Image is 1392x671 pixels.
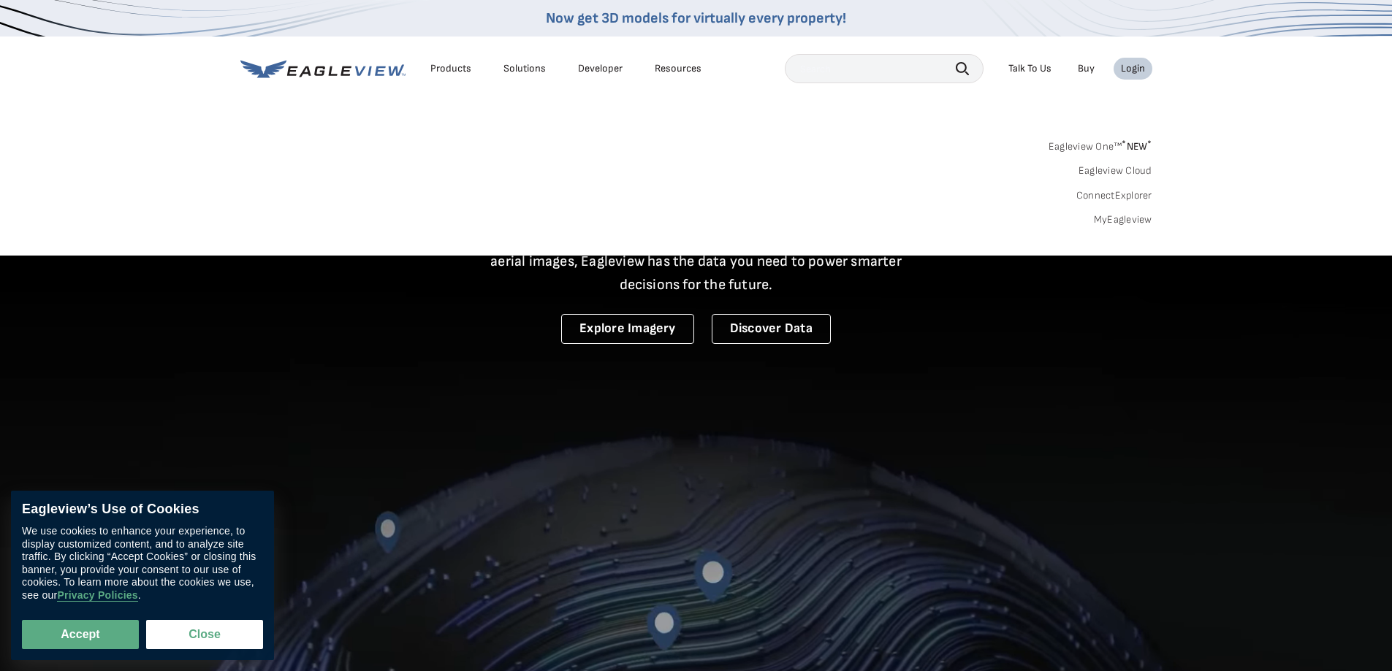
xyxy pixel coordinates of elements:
a: Privacy Policies [57,589,137,602]
div: We use cookies to enhance your experience, to display customized content, and to analyze site tra... [22,525,263,602]
button: Accept [22,620,139,649]
a: Now get 3D models for virtually every property! [546,9,846,27]
div: Products [430,62,471,75]
div: Resources [655,62,701,75]
p: A new era starts here. Built on more than 3.5 billion high-resolution aerial images, Eagleview ha... [473,226,920,296]
div: Talk To Us [1008,62,1051,75]
a: Explore Imagery [561,314,694,344]
button: Close [146,620,263,649]
a: Buy [1078,62,1095,75]
a: MyEagleview [1094,213,1152,226]
div: Login [1121,62,1145,75]
a: Eagleview Cloud [1079,164,1152,177]
a: ConnectExplorer [1076,189,1152,202]
div: Solutions [503,62,546,75]
a: Discover Data [712,314,831,344]
input: Search [785,54,984,83]
a: Eagleview One™*NEW* [1049,136,1152,153]
span: NEW [1122,140,1152,153]
a: Developer [578,62,623,75]
div: Eagleview’s Use of Cookies [22,502,263,518]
